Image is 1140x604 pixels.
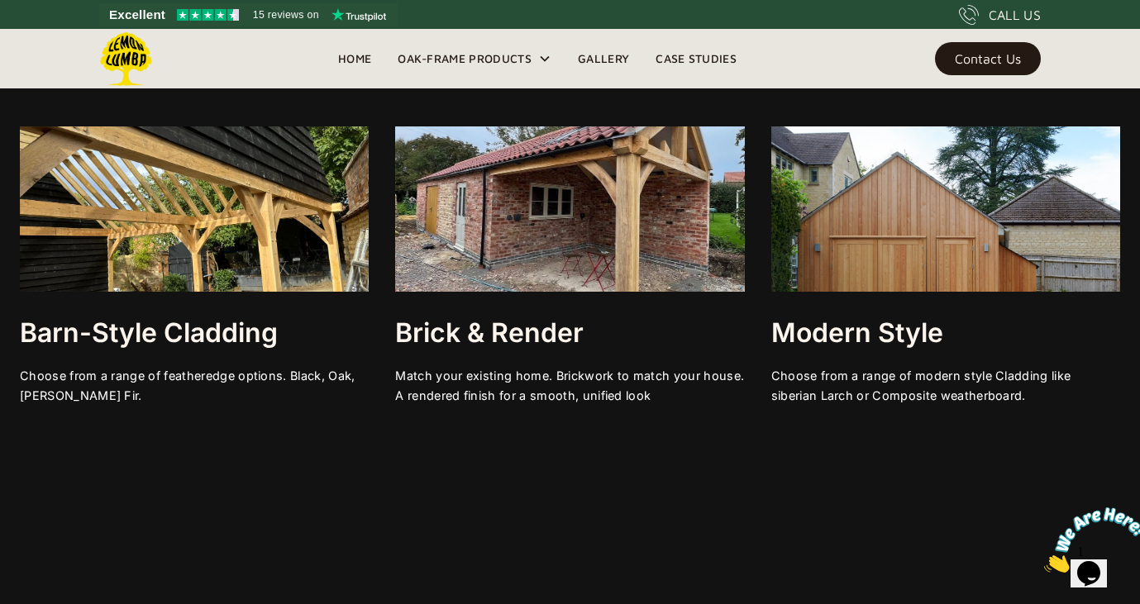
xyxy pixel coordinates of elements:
div: Oak-Frame Products [384,29,565,88]
a: Gallery [565,46,642,71]
span: 15 reviews on [253,5,319,25]
div: Choose from a range of modern style Cladding like siberian Larch or Composite weatherboard. [771,366,1120,406]
iframe: chat widget [1037,501,1140,579]
a: Case Studies [642,46,750,71]
a: Home [325,46,384,71]
h3: Brick & Render [395,316,744,350]
h3: Barn-style Cladding [20,316,369,350]
div: Choose from a range of featheredge options. Black, Oak, [PERSON_NAME] Fir. [20,366,369,406]
a: Brick & RenderMatch your existing home. Brickwork to match your house. A rendered finish for a sm... [395,126,744,406]
a: CALL US [959,5,1041,25]
div: Match your existing home. Brickwork to match your house. A rendered finish for a smooth, unified ... [395,366,744,406]
span: 1 [7,7,13,21]
a: Contact Us [935,42,1041,75]
img: Chat attention grabber [7,7,109,72]
img: Trustpilot logo [332,8,386,21]
h3: Modern Style [771,316,1120,350]
div: Oak-Frame Products [398,49,532,69]
div: CALL US [989,5,1041,25]
a: See Lemon Lumba reviews on Trustpilot [99,3,398,26]
div: Contact Us [955,53,1021,64]
img: Trustpilot 4.5 stars [177,9,239,21]
a: Modern StyleChoose from a range of modern style Cladding like siberian Larch or Composite weather... [771,126,1120,406]
span: Excellent [109,5,165,25]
